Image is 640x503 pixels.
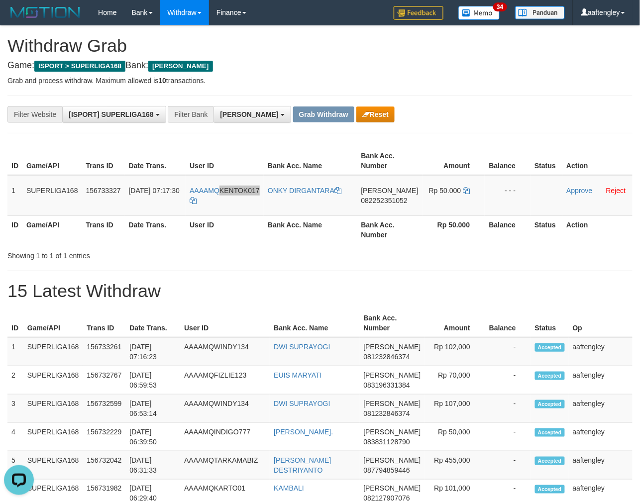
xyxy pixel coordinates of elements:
span: [PERSON_NAME] [364,428,421,436]
span: Rp 50.000 [429,187,461,195]
strong: 10 [158,77,166,85]
p: Grab and process withdraw. Maximum allowed is transactions. [7,76,633,86]
span: [PERSON_NAME] [361,187,419,195]
th: Date Trans. [125,309,180,337]
th: Date Trans. [125,147,186,175]
td: Rp 102,000 [425,337,485,366]
img: panduan.png [515,6,565,19]
td: AAAAMQTARKAMABIZ [180,451,270,480]
td: - - - [485,175,531,216]
th: Game/API [23,309,83,337]
th: User ID [186,147,264,175]
th: Balance [485,309,531,337]
a: AAAAMQKENTOK017 [190,187,260,204]
th: Action [562,215,633,244]
h4: Game: Bank: [7,61,633,71]
th: Amount [423,147,485,175]
th: Balance [485,147,531,175]
span: Copy 082252351052 to clipboard [361,197,408,204]
th: Trans ID [82,215,125,244]
th: User ID [186,215,264,244]
span: Accepted [535,343,565,352]
td: Rp 107,000 [425,395,485,423]
span: Copy 083196331384 to clipboard [364,381,410,389]
th: Balance [485,215,531,244]
img: Feedback.jpg [394,6,443,20]
button: [ISPORT] SUPERLIGA168 [62,106,166,123]
td: Rp 455,000 [425,451,485,480]
span: Accepted [535,457,565,465]
th: Bank Acc. Name [264,215,357,244]
td: aaftengley [569,366,633,395]
h1: Withdraw Grab [7,36,633,56]
span: [PERSON_NAME] [364,485,421,493]
button: [PERSON_NAME] [213,106,291,123]
span: [PERSON_NAME] [364,343,421,351]
a: Copy 50000 to clipboard [463,187,470,195]
th: Bank Acc. Name [270,309,359,337]
span: Copy 081232846374 to clipboard [364,353,410,361]
td: [DATE] 06:31:33 [125,451,180,480]
span: AAAAMQKENTOK017 [190,187,260,195]
td: - [485,451,531,480]
h1: 15 Latest Withdraw [7,281,633,301]
span: Copy 082127907076 to clipboard [364,495,410,503]
td: SUPERLIGA168 [23,451,83,480]
th: Status [531,309,569,337]
td: aaftengley [569,395,633,423]
td: [DATE] 06:53:14 [125,395,180,423]
a: Reject [606,187,626,195]
th: ID [7,147,22,175]
td: AAAAMQWINDY134 [180,337,270,366]
th: Status [531,147,562,175]
td: 156733261 [83,337,125,366]
td: - [485,366,531,395]
a: Approve [566,187,592,195]
th: User ID [180,309,270,337]
td: - [485,395,531,423]
td: SUPERLIGA168 [23,423,83,451]
td: SUPERLIGA168 [22,175,82,216]
th: Trans ID [82,147,125,175]
th: Date Trans. [125,215,186,244]
td: Rp 50,000 [425,423,485,451]
span: Accepted [535,400,565,408]
span: [PERSON_NAME] [148,61,213,72]
td: aaftengley [569,337,633,366]
span: [PERSON_NAME] [220,110,278,118]
span: 34 [493,2,507,11]
div: Showing 1 to 1 of 1 entries [7,247,259,261]
td: 2 [7,366,23,395]
th: Action [562,147,633,175]
th: Bank Acc. Name [264,147,357,175]
span: [PERSON_NAME] [364,400,421,407]
td: 156732599 [83,395,125,423]
td: - [485,337,531,366]
th: Bank Acc. Number [357,215,423,244]
span: [ISPORT] SUPERLIGA168 [69,110,153,118]
td: 3 [7,395,23,423]
td: aaftengley [569,423,633,451]
th: ID [7,215,22,244]
th: Amount [425,309,485,337]
span: Copy 087794859446 to clipboard [364,466,410,474]
td: AAAAMQWINDY134 [180,395,270,423]
td: [DATE] 06:39:50 [125,423,180,451]
a: DWI SUPRAYOGI [274,400,330,407]
button: Open LiveChat chat widget [4,4,34,34]
td: [DATE] 07:16:23 [125,337,180,366]
img: MOTION_logo.png [7,5,83,20]
td: 5 [7,451,23,480]
th: Rp 50.000 [423,215,485,244]
a: KAMBALI [274,485,304,493]
div: Filter Website [7,106,62,123]
a: DWI SUPRAYOGI [274,343,330,351]
span: [DATE] 07:17:30 [129,187,180,195]
button: Reset [356,106,395,122]
td: AAAAMQINDIGO777 [180,423,270,451]
th: Game/API [22,215,82,244]
td: 1 [7,175,22,216]
td: aaftengley [569,451,633,480]
span: Copy 081232846374 to clipboard [364,409,410,417]
span: 156733327 [86,187,121,195]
